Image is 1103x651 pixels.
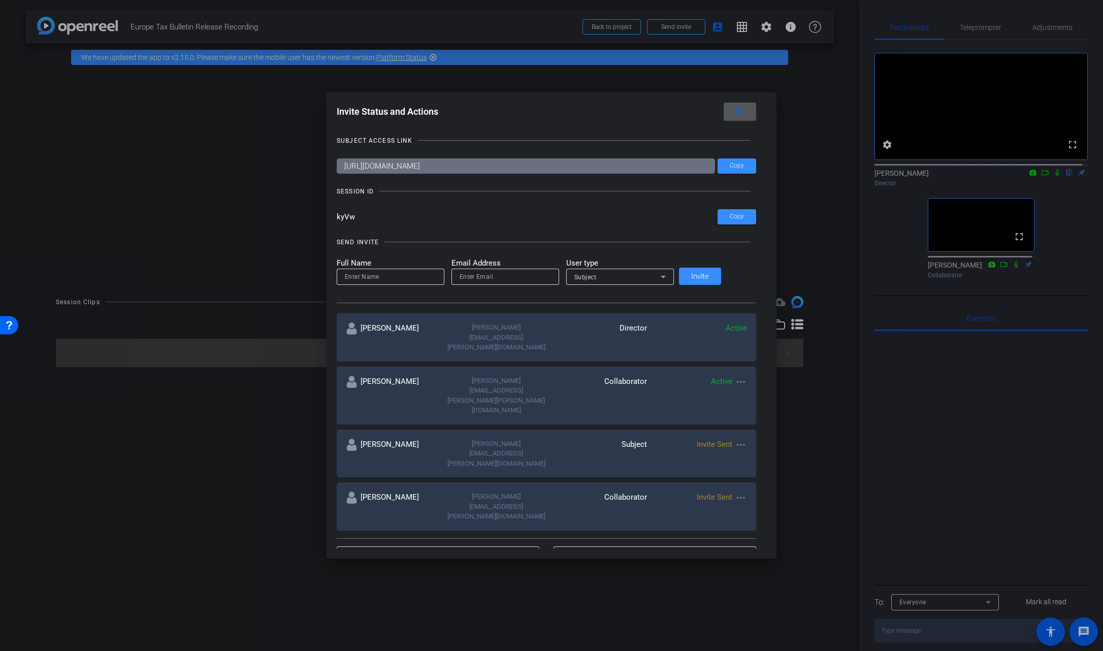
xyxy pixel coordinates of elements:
span: Copy [730,213,744,220]
span: Active [726,323,747,333]
div: SEND INVITE [337,237,379,247]
span: Subject [574,274,597,281]
div: Subject [546,439,647,469]
mat-icon: more_horiz [735,439,747,451]
div: SESSION ID [337,186,374,197]
div: Collaborator [546,376,647,415]
mat-label: Email Address [451,257,559,269]
span: Invite Sent [697,493,732,502]
mat-icon: more_horiz [735,376,747,388]
div: Invite Status and Actions [337,103,756,121]
input: Enter name or email [345,548,531,561]
div: [PERSON_NAME][EMAIL_ADDRESS][PERSON_NAME][PERSON_NAME][DOMAIN_NAME] [446,376,547,415]
input: Enter Email [460,271,551,283]
div: [PERSON_NAME][EMAIL_ADDRESS][PERSON_NAME][DOMAIN_NAME] [446,322,547,352]
openreel-title-line: SEND INVITE [337,237,756,247]
span: Invite Sent [697,440,732,449]
div: [PERSON_NAME] [346,439,446,469]
mat-icon: more_horiz [735,492,747,504]
mat-label: User type [566,257,674,269]
input: Enter Name [345,271,436,283]
div: SUBJECT ACCESS LINK [337,136,412,146]
openreel-title-line: SUBJECT ACCESS LINK [337,136,756,146]
div: [PERSON_NAME] [346,376,446,415]
openreel-title-line: SESSION ID [337,186,756,197]
mat-label: Full Name [337,257,444,269]
div: [PERSON_NAME] [346,492,446,522]
div: [PERSON_NAME][EMAIL_ADDRESS][PERSON_NAME][DOMAIN_NAME] [446,439,547,469]
mat-icon: close [732,105,744,118]
span: Active [711,377,732,386]
span: Copy [730,162,744,170]
div: Director [546,322,647,352]
div: Collaborator [546,492,647,522]
button: Copy [718,158,756,174]
button: Copy [718,209,756,224]
div: [PERSON_NAME] [346,322,446,352]
div: [PERSON_NAME][EMAIL_ADDRESS][PERSON_NAME][DOMAIN_NAME] [446,492,547,522]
